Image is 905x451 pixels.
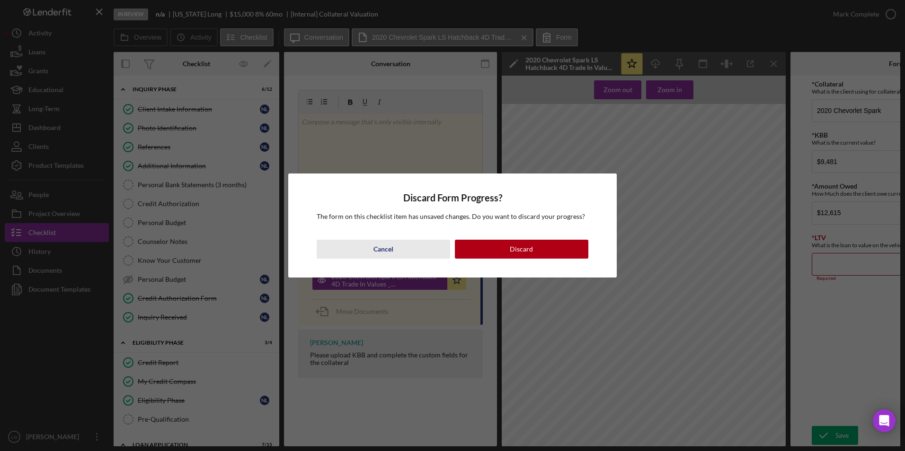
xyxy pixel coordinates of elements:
[317,212,585,220] span: The form on this checklist item has unsaved changes. Do you want to discard your progress?
[317,240,450,259] button: Cancel
[373,240,393,259] div: Cancel
[317,192,588,203] h4: Discard Form Progress?
[455,240,588,259] button: Discard
[510,240,533,259] div: Discard
[873,409,896,432] div: Open Intercom Messenger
